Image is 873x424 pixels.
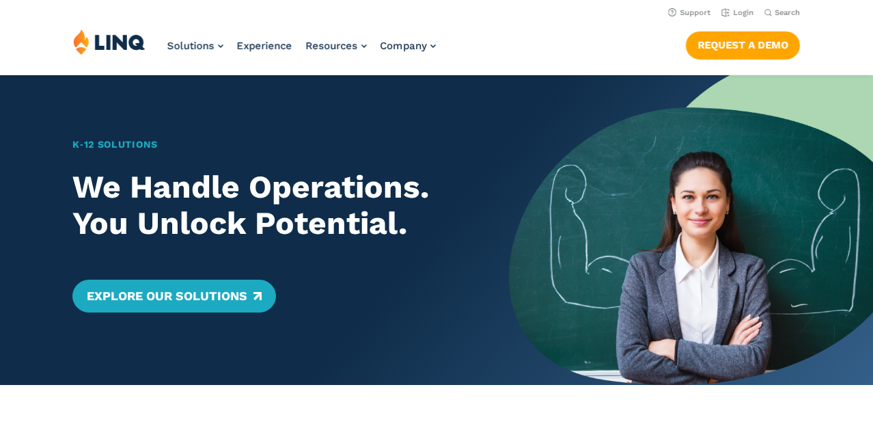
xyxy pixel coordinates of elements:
[380,40,427,52] span: Company
[721,8,753,17] a: Login
[764,8,800,18] button: Open Search Bar
[72,169,473,241] h2: We Handle Operations. You Unlock Potential.
[72,280,275,313] a: Explore Our Solutions
[668,8,710,17] a: Support
[306,40,367,52] a: Resources
[167,40,223,52] a: Solutions
[167,40,214,52] span: Solutions
[167,29,436,74] nav: Primary Navigation
[306,40,358,52] span: Resources
[686,31,800,59] a: Request a Demo
[686,29,800,59] nav: Button Navigation
[73,29,145,55] img: LINQ | K‑12 Software
[509,75,873,385] img: Home Banner
[237,40,292,52] a: Experience
[72,137,473,152] h1: K‑12 Solutions
[380,40,436,52] a: Company
[775,8,800,17] span: Search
